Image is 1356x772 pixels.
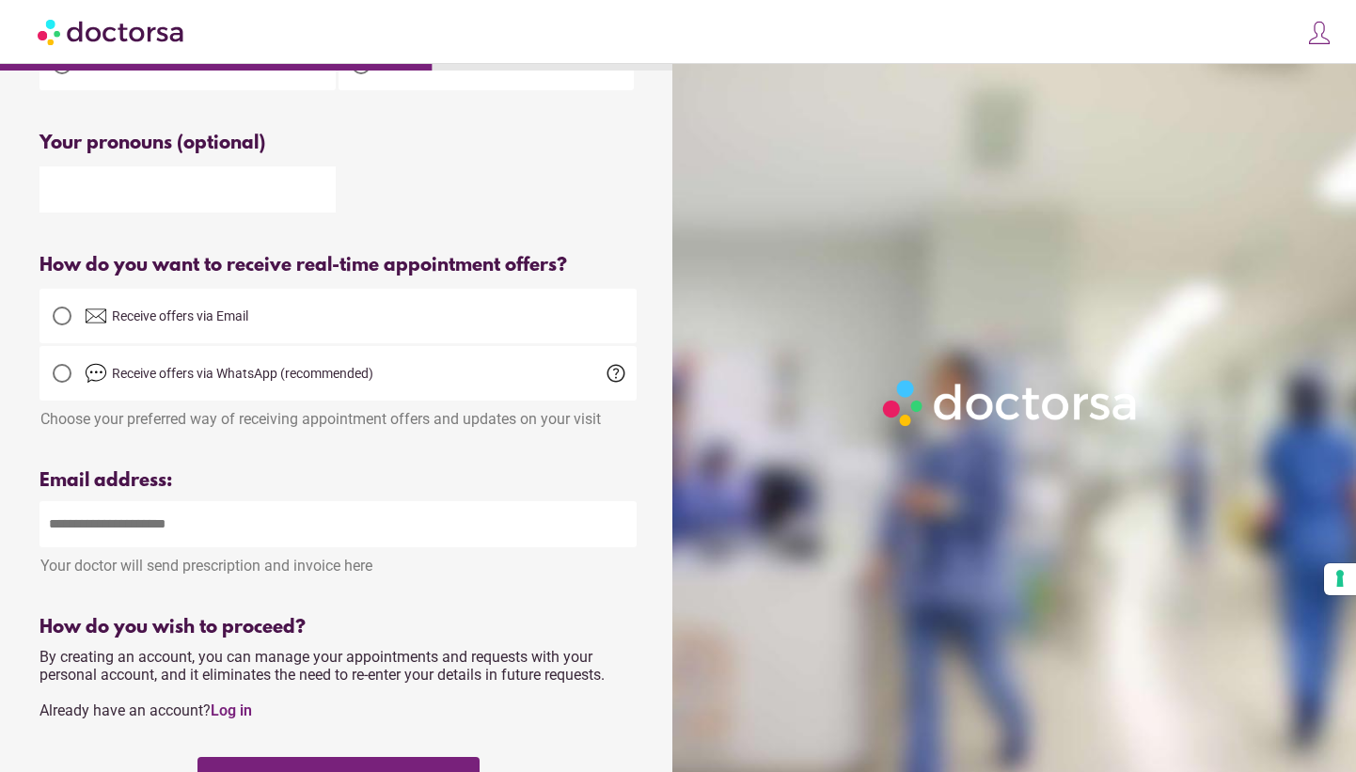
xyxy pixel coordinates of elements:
div: Email address: [39,470,637,492]
img: chat [85,362,107,385]
span: Receive offers via WhatsApp (recommended) [112,366,373,381]
div: Your pronouns (optional) [39,133,637,154]
div: How do you wish to proceed? [39,617,637,638]
div: Choose your preferred way of receiving appointment offers and updates on your visit [39,401,637,428]
span: help [605,362,627,385]
img: icons8-customer-100.png [1306,20,1332,46]
button: Your consent preferences for tracking technologies [1324,563,1356,595]
div: How do you want to receive real-time appointment offers? [39,255,637,276]
span: Receive offers via Email [112,308,248,323]
img: email [85,305,107,327]
img: Doctorsa.com [38,10,186,53]
div: Your doctor will send prescription and invoice here [39,547,637,575]
a: Log in [211,701,252,719]
span: By creating an account, you can manage your appointments and requests with your personal account,... [39,648,605,719]
img: Logo-Doctorsa-trans-White-partial-flat.png [875,372,1146,433]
